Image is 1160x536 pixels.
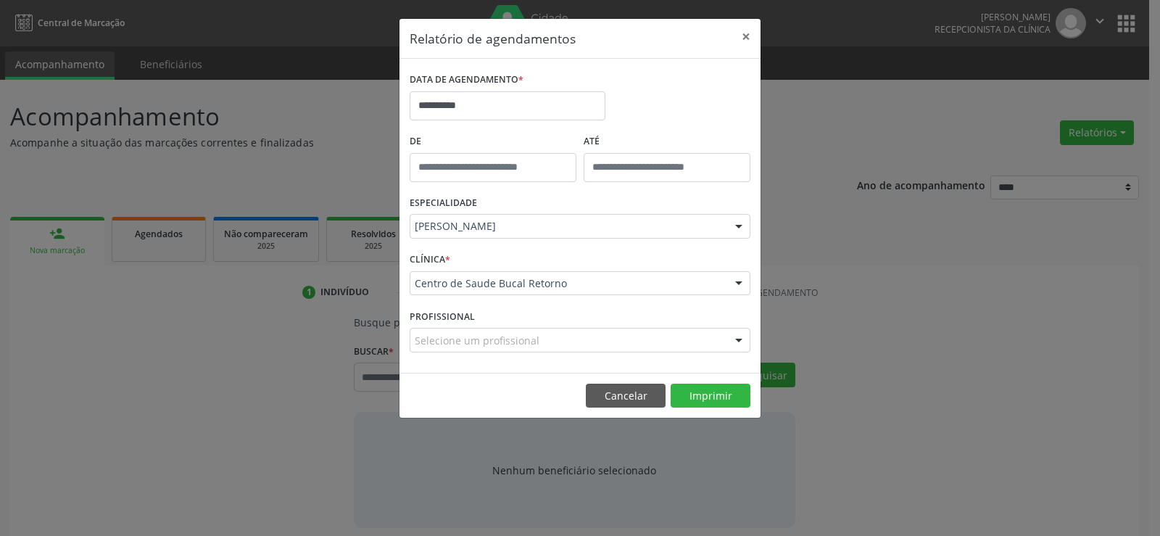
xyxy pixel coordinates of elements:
button: Imprimir [671,384,750,408]
h5: Relatório de agendamentos [410,29,576,48]
button: Cancelar [586,384,666,408]
label: De [410,131,576,153]
label: PROFISSIONAL [410,305,475,328]
span: Selecione um profissional [415,333,539,348]
label: DATA DE AGENDAMENTO [410,69,523,91]
label: ESPECIALIDADE [410,192,477,215]
label: CLÍNICA [410,249,450,271]
label: ATÉ [584,131,750,153]
span: [PERSON_NAME] [415,219,721,234]
button: Close [732,19,761,54]
span: Centro de Saude Bucal Retorno [415,276,721,291]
